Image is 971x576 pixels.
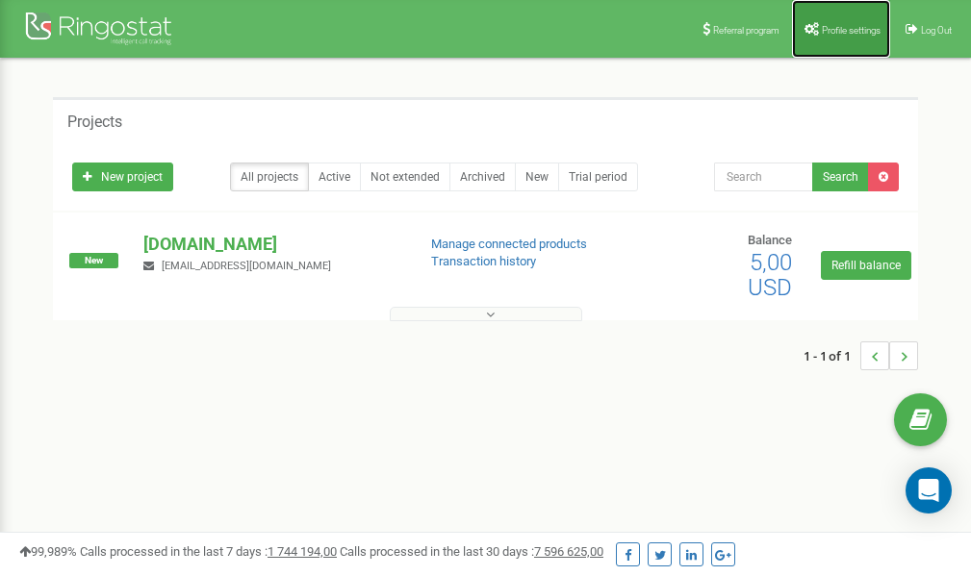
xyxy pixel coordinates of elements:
[748,249,792,301] span: 5,00 USD
[360,163,450,191] a: Not extended
[19,544,77,559] span: 99,989%
[748,233,792,247] span: Balance
[340,544,603,559] span: Calls processed in the last 30 days :
[906,467,952,513] div: Open Intercom Messenger
[162,260,331,272] span: [EMAIL_ADDRESS][DOMAIN_NAME]
[230,163,309,191] a: All projects
[515,163,559,191] a: New
[431,237,587,251] a: Manage connected products
[308,163,361,191] a: Active
[558,163,638,191] a: Trial period
[534,544,603,559] u: 7 596 625,00
[449,163,516,191] a: Archived
[67,113,122,131] h5: Projects
[812,163,869,191] button: Search
[822,25,881,36] span: Profile settings
[143,232,399,257] p: [DOMAIN_NAME]
[804,322,918,389] nav: ...
[431,254,536,268] a: Transaction history
[72,163,173,191] a: New project
[268,544,337,559] u: 1 744 194,00
[713,25,779,36] span: Referral program
[80,544,337,559] span: Calls processed in the last 7 days :
[69,253,118,268] span: New
[821,251,911,280] a: Refill balance
[921,25,952,36] span: Log Out
[714,163,813,191] input: Search
[804,341,860,370] span: 1 - 1 of 1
